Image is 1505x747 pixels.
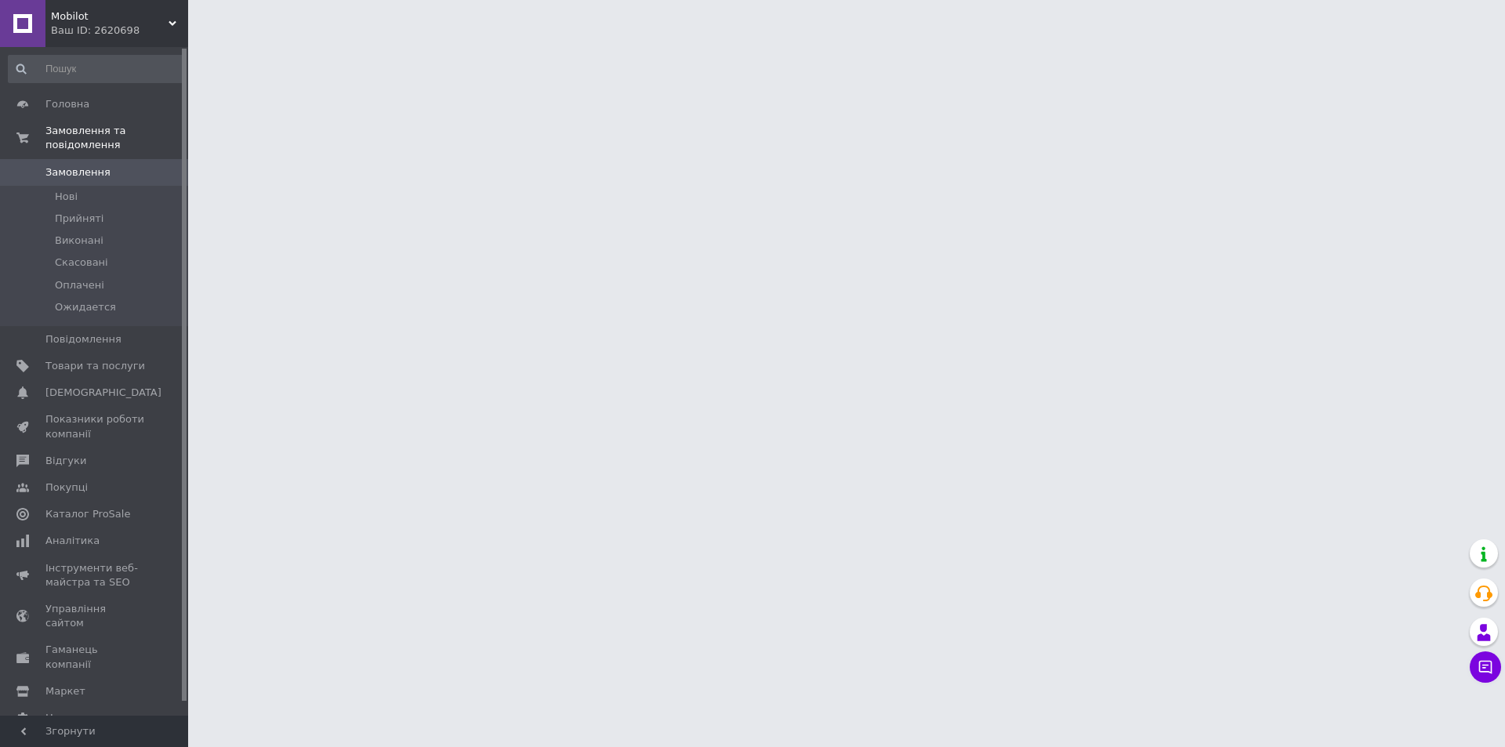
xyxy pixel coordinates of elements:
span: Головна [45,97,89,111]
span: Прийняті [55,212,103,226]
span: Замовлення [45,165,111,179]
span: Виконані [55,234,103,248]
span: Повідомлення [45,332,121,346]
span: Mobilot [51,9,169,24]
span: Відгуки [45,454,86,468]
span: [DEMOGRAPHIC_DATA] [45,386,161,400]
span: Скасовані [55,256,108,270]
input: Пошук [8,55,185,83]
span: Гаманець компанії [45,643,145,671]
button: Чат з покупцем [1470,651,1501,683]
span: Ожидается [55,300,116,314]
span: Оплачені [55,278,104,292]
span: Товари та послуги [45,359,145,373]
div: Ваш ID: 2620698 [51,24,188,38]
span: Показники роботи компанії [45,412,145,441]
span: Управління сайтом [45,602,145,630]
span: Покупці [45,480,88,495]
span: Замовлення та повідомлення [45,124,188,152]
span: Каталог ProSale [45,507,130,521]
span: Інструменти веб-майстра та SEO [45,561,145,589]
span: Нові [55,190,78,204]
span: Налаштування [45,711,125,725]
span: Маркет [45,684,85,698]
span: Аналітика [45,534,100,548]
